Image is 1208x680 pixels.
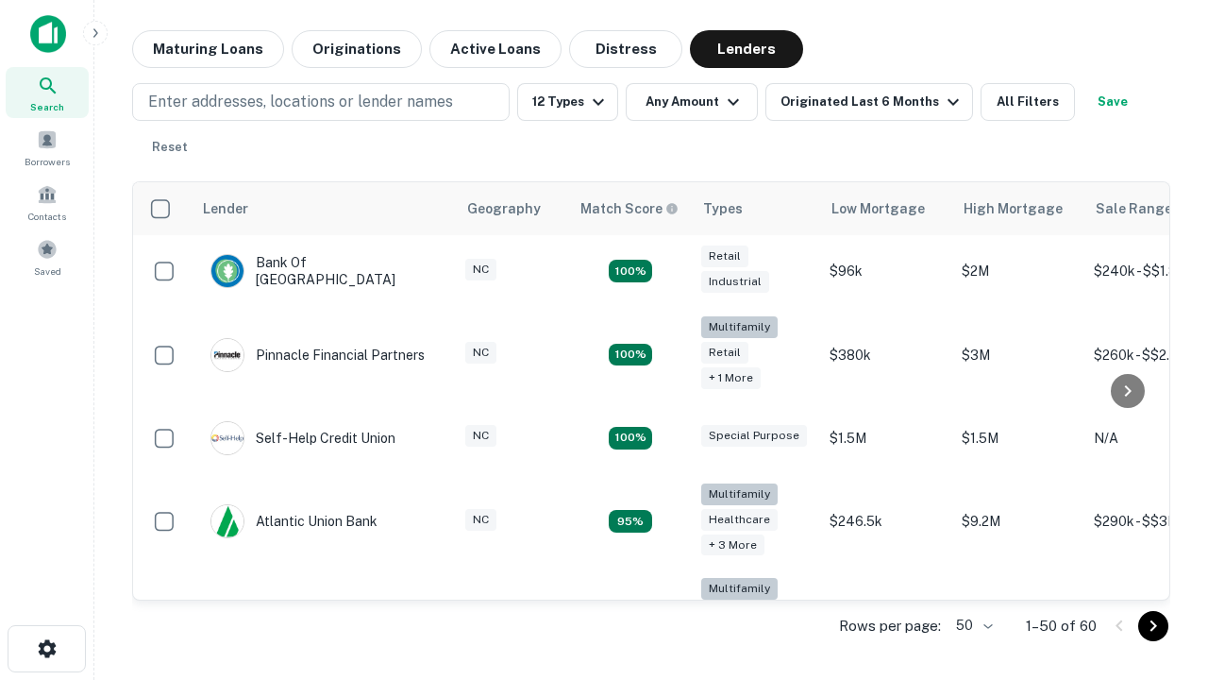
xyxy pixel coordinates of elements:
button: Maturing Loans [132,30,284,68]
div: NC [465,425,496,447]
div: Special Purpose [701,425,807,447]
div: NC [465,509,496,531]
button: Save your search to get updates of matches that match your search criteria. [1082,83,1143,121]
p: 1–50 of 60 [1026,615,1097,637]
div: Retail [701,342,748,364]
div: NC [465,259,496,280]
button: Active Loans [429,30,562,68]
button: Reset [140,128,200,166]
th: Low Mortgage [820,182,952,235]
span: Search [30,99,64,114]
button: Distress [569,30,682,68]
div: Self-help Credit Union [210,421,395,455]
th: Types [692,182,820,235]
td: $9.2M [952,474,1084,569]
div: The Fidelity Bank [210,600,363,634]
td: $246k [820,569,952,664]
img: picture [211,255,243,287]
button: Lenders [690,30,803,68]
button: All Filters [981,83,1075,121]
div: Multifamily [701,316,778,338]
div: Bank Of [GEOGRAPHIC_DATA] [210,254,437,288]
button: Enter addresses, locations or lender names [132,83,510,121]
div: Healthcare [701,509,778,531]
div: Sale Range [1096,197,1172,220]
div: 50 [948,612,996,639]
div: Lender [203,197,248,220]
a: Contacts [6,177,89,228]
iframe: Chat Widget [1114,468,1208,559]
button: Originated Last 6 Months [765,83,973,121]
th: Lender [192,182,456,235]
a: Search [6,67,89,118]
span: Contacts [28,209,66,224]
button: Originations [292,30,422,68]
td: $1.5M [820,402,952,474]
p: Rows per page: [839,615,941,637]
div: Capitalize uses an advanced AI algorithm to match your search with the best lender. The match sco... [580,198,679,219]
td: $1.5M [952,402,1084,474]
img: capitalize-icon.png [30,15,66,53]
img: picture [211,422,243,454]
div: Matching Properties: 17, hasApolloMatch: undefined [609,344,652,366]
div: Multifamily [701,484,778,505]
img: picture [211,339,243,371]
p: Enter addresses, locations or lender names [148,91,453,113]
td: $3.2M [952,569,1084,664]
div: Atlantic Union Bank [210,504,377,538]
a: Borrowers [6,122,89,173]
td: $246.5k [820,474,952,569]
a: Saved [6,231,89,282]
div: Matching Properties: 15, hasApolloMatch: undefined [609,260,652,282]
span: Saved [34,263,61,279]
div: Types [703,197,743,220]
div: Retail [701,246,748,267]
th: Geography [456,182,569,235]
div: Low Mortgage [831,197,925,220]
div: Industrial [701,271,769,293]
td: $2M [952,235,1084,307]
h6: Match Score [580,198,675,219]
td: $96k [820,235,952,307]
td: $380k [820,307,952,402]
div: Multifamily [701,578,778,600]
img: picture [211,505,243,537]
div: NC [465,342,496,364]
div: Matching Properties: 11, hasApolloMatch: undefined [609,427,652,450]
th: High Mortgage [952,182,1084,235]
div: Originated Last 6 Months [780,91,965,113]
div: Geography [467,197,541,220]
button: Go to next page [1138,611,1168,641]
div: High Mortgage [964,197,1063,220]
span: Borrowers [25,154,70,169]
div: + 1 more [701,367,761,389]
div: Matching Properties: 9, hasApolloMatch: undefined [609,510,652,533]
td: $3M [952,307,1084,402]
button: Any Amount [626,83,758,121]
th: Capitalize uses an advanced AI algorithm to match your search with the best lender. The match sco... [569,182,692,235]
div: + 3 more [701,535,764,556]
div: Pinnacle Financial Partners [210,338,425,372]
button: 12 Types [517,83,618,121]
